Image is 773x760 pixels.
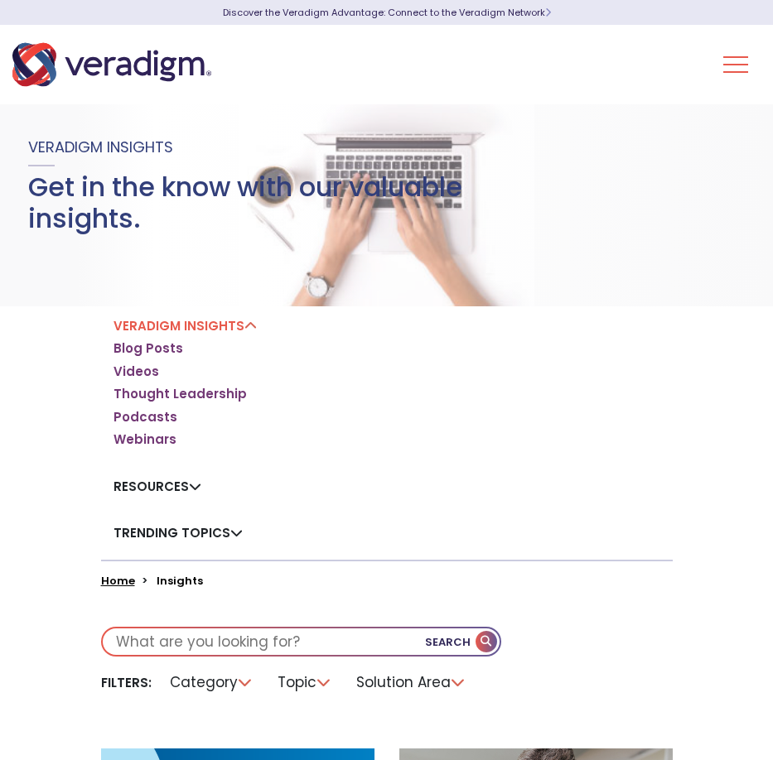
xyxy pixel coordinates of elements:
[723,43,748,86] button: Toggle Navigation Menu
[114,431,176,448] a: Webinars
[114,478,201,495] a: Resources
[12,37,211,92] img: Veradigm logo
[114,409,177,426] a: Podcasts
[101,573,135,589] a: Home
[28,171,519,235] h1: Get in the know with our valuable insights.
[268,670,342,695] li: Topic
[545,6,551,19] span: Learn More
[114,386,247,402] a: Thought Leadership
[114,363,159,380] a: Videos
[114,524,243,541] a: Trending Topics
[346,670,476,695] li: Solution Area
[114,340,183,357] a: Blog Posts
[101,674,152,691] li: Filters:
[425,628,500,655] button: Search
[223,6,551,19] a: Discover the Veradigm Advantage: Connect to the Veradigm NetworkLearn More
[160,670,263,695] li: Category
[114,317,257,334] a: Veradigm Insights
[28,137,173,157] span: Veradigm Insights
[103,628,500,655] input: What are you looking for?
